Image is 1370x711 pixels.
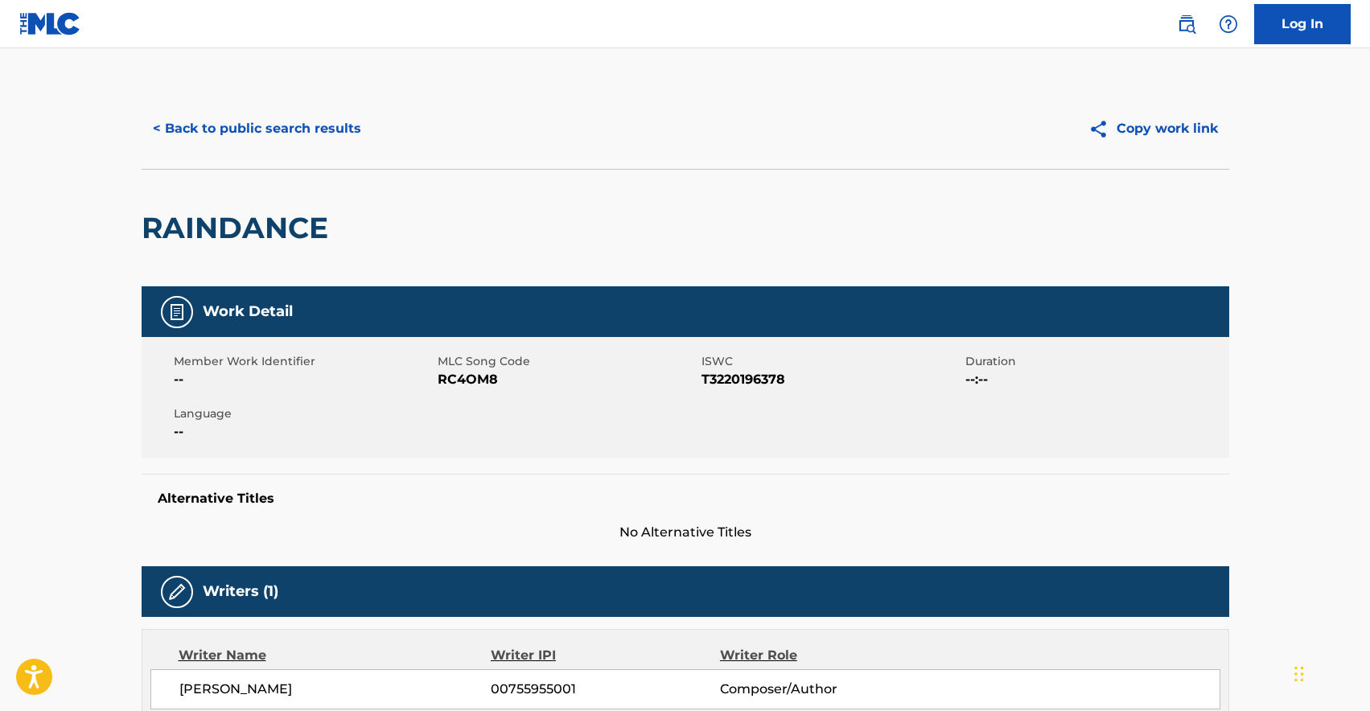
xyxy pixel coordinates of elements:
[491,680,719,699] span: 00755955001
[1219,14,1238,34] img: help
[438,370,697,389] span: RC4OM8
[965,353,1225,370] span: Duration
[1177,14,1196,34] img: search
[1290,634,1370,711] iframe: Chat Widget
[438,353,697,370] span: MLC Song Code
[167,302,187,322] img: Work Detail
[1212,8,1245,40] div: Help
[1254,4,1351,44] a: Log In
[142,210,336,246] h2: RAINDANCE
[720,646,928,665] div: Writer Role
[174,422,434,442] span: --
[203,302,293,321] h5: Work Detail
[174,405,434,422] span: Language
[174,353,434,370] span: Member Work Identifier
[1088,119,1117,139] img: Copy work link
[142,523,1229,542] span: No Alternative Titles
[142,109,372,149] button: < Back to public search results
[720,680,928,699] span: Composer/Author
[19,12,81,35] img: MLC Logo
[965,370,1225,389] span: --:--
[174,370,434,389] span: --
[1170,8,1203,40] a: Public Search
[491,646,720,665] div: Writer IPI
[179,646,492,665] div: Writer Name
[203,582,278,601] h5: Writers (1)
[158,491,1213,507] h5: Alternative Titles
[701,353,961,370] span: ISWC
[179,680,492,699] span: [PERSON_NAME]
[701,370,961,389] span: T3220196378
[1077,109,1229,149] button: Copy work link
[1294,650,1304,698] div: Drag
[167,582,187,602] img: Writers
